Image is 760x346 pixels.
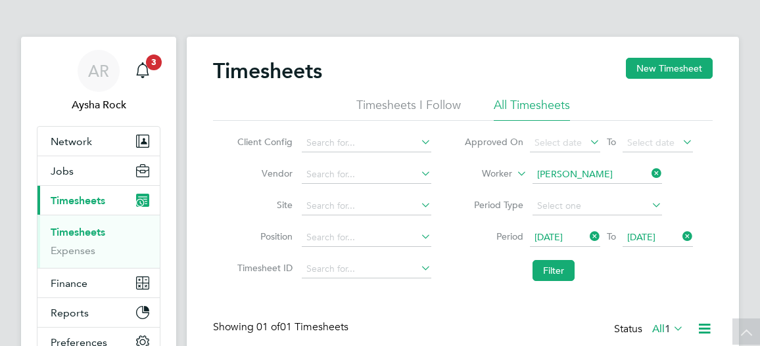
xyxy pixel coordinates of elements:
li: Timesheets I Follow [356,97,461,121]
label: Worker [453,167,512,181]
input: Search for... [302,134,431,152]
span: Timesheets [51,194,105,207]
h2: Timesheets [213,58,322,84]
span: [DATE] [534,231,563,243]
div: Timesheets [37,215,160,268]
label: Vendor [233,167,293,179]
label: Period Type [464,199,523,211]
input: Search for... [302,197,431,215]
label: Timesheet ID [233,262,293,274]
button: Jobs [37,156,160,185]
span: To [603,133,620,150]
label: Client Config [233,136,293,148]
span: 3 [146,54,162,70]
a: Timesheets [51,226,105,238]
button: New Timesheet [626,58,713,79]
span: Select date [627,137,675,148]
span: Network [51,135,92,148]
button: Reports [37,298,160,327]
button: Filter [533,260,575,281]
div: Status [614,320,686,339]
span: 1 [665,322,671,335]
input: Search for... [302,260,431,278]
span: 01 of [256,320,280,334]
a: ARAysha Rock [37,50,160,113]
label: Approved On [464,136,523,148]
a: Expenses [51,244,95,257]
span: Reports [51,307,89,319]
div: Showing [213,320,351,334]
span: 01 Timesheets [256,320,348,334]
a: 3 [130,50,156,92]
span: [DATE] [627,231,655,243]
span: AR [88,62,109,79]
span: Finance [51,277,87,290]
span: To [603,228,620,245]
label: Period [464,230,523,242]
button: Network [37,127,160,156]
li: All Timesheets [494,97,570,121]
label: Position [233,230,293,242]
span: Jobs [51,165,74,177]
input: Search for... [302,228,431,247]
label: All [652,322,684,335]
label: Site [233,199,293,211]
span: Aysha Rock [37,97,160,113]
button: Timesheets [37,186,160,215]
input: Select one [533,197,662,215]
span: Select date [534,137,582,148]
input: Search for... [302,165,431,184]
input: Search for... [533,165,662,184]
button: Finance [37,269,160,297]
